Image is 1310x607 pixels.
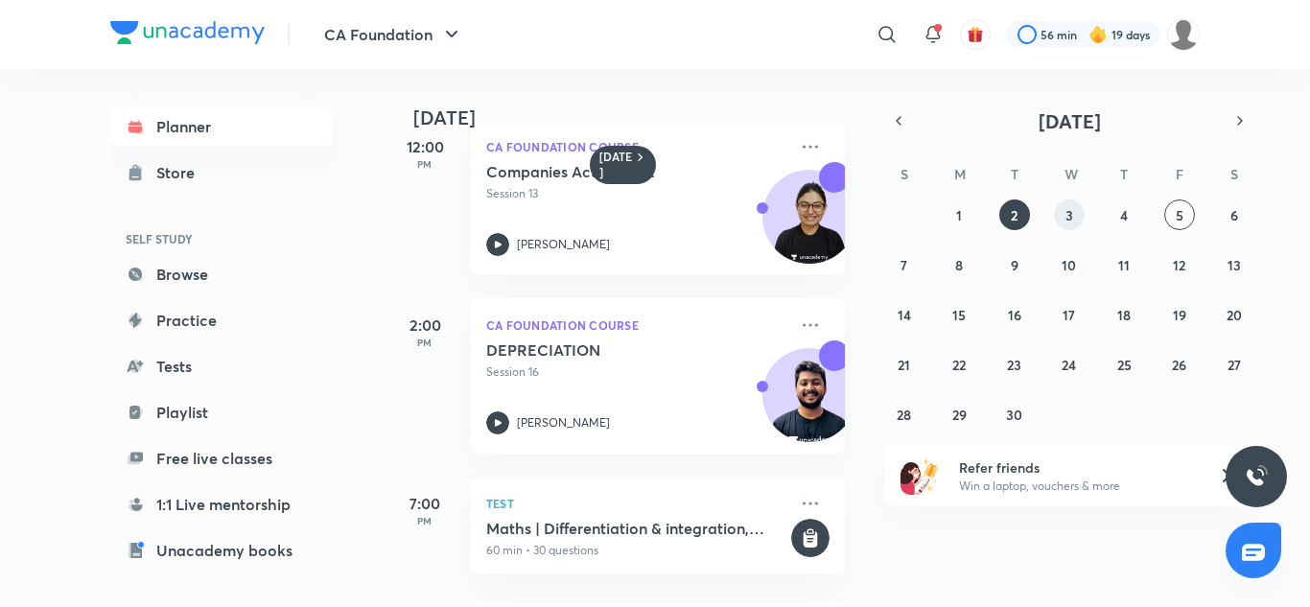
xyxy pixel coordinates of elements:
abbr: Sunday [901,165,908,183]
abbr: September 24, 2025 [1062,356,1076,374]
h4: [DATE] [413,106,864,129]
abbr: September 12, 2025 [1173,256,1185,274]
button: September 18, 2025 [1109,299,1139,330]
img: ttu [1245,465,1268,488]
p: [PERSON_NAME] [517,414,610,432]
abbr: Saturday [1230,165,1238,183]
button: September 28, 2025 [889,399,920,430]
button: September 8, 2025 [944,249,974,280]
button: September 14, 2025 [889,299,920,330]
button: September 12, 2025 [1164,249,1195,280]
abbr: September 11, 2025 [1118,256,1130,274]
abbr: September 8, 2025 [955,256,963,274]
button: September 25, 2025 [1109,349,1139,380]
abbr: September 14, 2025 [898,306,911,324]
abbr: Friday [1176,165,1183,183]
img: Avatar [763,180,855,272]
abbr: September 23, 2025 [1007,356,1021,374]
p: Session 16 [486,363,787,381]
abbr: September 13, 2025 [1228,256,1241,274]
abbr: Monday [954,165,966,183]
img: streak [1088,25,1108,44]
button: September 23, 2025 [999,349,1030,380]
h5: 7:00 [386,492,463,515]
abbr: September 15, 2025 [952,306,966,324]
abbr: September 20, 2025 [1227,306,1242,324]
button: September 7, 2025 [889,249,920,280]
p: Test [486,492,787,515]
img: kashish kumari [1167,18,1200,51]
button: avatar [960,19,991,50]
abbr: September 16, 2025 [1008,306,1021,324]
p: 60 min • 30 questions [486,542,787,559]
abbr: September 9, 2025 [1011,256,1018,274]
button: September 5, 2025 [1164,199,1195,230]
abbr: September 25, 2025 [1117,356,1132,374]
abbr: September 26, 2025 [1172,356,1186,374]
p: [PERSON_NAME] [517,236,610,253]
button: September 6, 2025 [1219,199,1250,230]
a: Store [110,153,333,192]
button: September 3, 2025 [1054,199,1085,230]
button: September 19, 2025 [1164,299,1195,330]
abbr: September 6, 2025 [1230,206,1238,224]
abbr: September 10, 2025 [1062,256,1076,274]
abbr: September 19, 2025 [1173,306,1186,324]
h6: Refer friends [959,457,1195,478]
a: Tests [110,347,333,385]
button: [DATE] [912,107,1227,134]
abbr: September 27, 2025 [1228,356,1241,374]
abbr: September 5, 2025 [1176,206,1183,224]
p: PM [386,337,463,348]
abbr: September 28, 2025 [897,406,911,424]
button: September 2, 2025 [999,199,1030,230]
abbr: September 7, 2025 [901,256,907,274]
abbr: September 1, 2025 [956,206,962,224]
a: Playlist [110,393,333,432]
button: September 15, 2025 [944,299,974,330]
h5: 2:00 [386,314,463,337]
button: September 29, 2025 [944,399,974,430]
a: Browse [110,255,333,293]
button: September 10, 2025 [1054,249,1085,280]
abbr: Thursday [1120,165,1128,183]
p: CA Foundation Course [486,314,787,337]
img: avatar [967,26,984,43]
a: Company Logo [110,21,265,49]
button: September 24, 2025 [1054,349,1085,380]
a: Planner [110,107,333,146]
abbr: September 4, 2025 [1120,206,1128,224]
button: September 4, 2025 [1109,199,1139,230]
button: September 11, 2025 [1109,249,1139,280]
h5: DEPRECIATION [486,340,725,360]
button: September 27, 2025 [1219,349,1250,380]
img: Avatar [763,359,855,451]
a: 1:1 Live mentorship [110,485,333,524]
h5: Companies Act | Part-2 [486,162,725,181]
h5: 12:00 [386,135,463,158]
button: September 30, 2025 [999,399,1030,430]
p: PM [386,515,463,526]
abbr: September 21, 2025 [898,356,910,374]
button: September 13, 2025 [1219,249,1250,280]
h5: Maths | Differentiation & integration, Theoritical Distribution, Probability, Sets & Relation [486,519,787,538]
abbr: September 17, 2025 [1063,306,1075,324]
a: Unacademy books [110,531,333,570]
p: CA Foundation Course [486,135,787,158]
abbr: September 22, 2025 [952,356,966,374]
a: Free live classes [110,439,333,478]
button: September 16, 2025 [999,299,1030,330]
button: September 26, 2025 [1164,349,1195,380]
h6: SELF STUDY [110,222,333,255]
abbr: Tuesday [1011,165,1018,183]
abbr: September 29, 2025 [952,406,967,424]
abbr: Wednesday [1064,165,1078,183]
button: CA Foundation [313,15,475,54]
abbr: September 18, 2025 [1117,306,1131,324]
p: PM [386,158,463,170]
p: Session 13 [486,185,787,202]
abbr: September 30, 2025 [1006,406,1022,424]
button: September 20, 2025 [1219,299,1250,330]
img: referral [901,456,939,495]
img: Company Logo [110,21,265,44]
